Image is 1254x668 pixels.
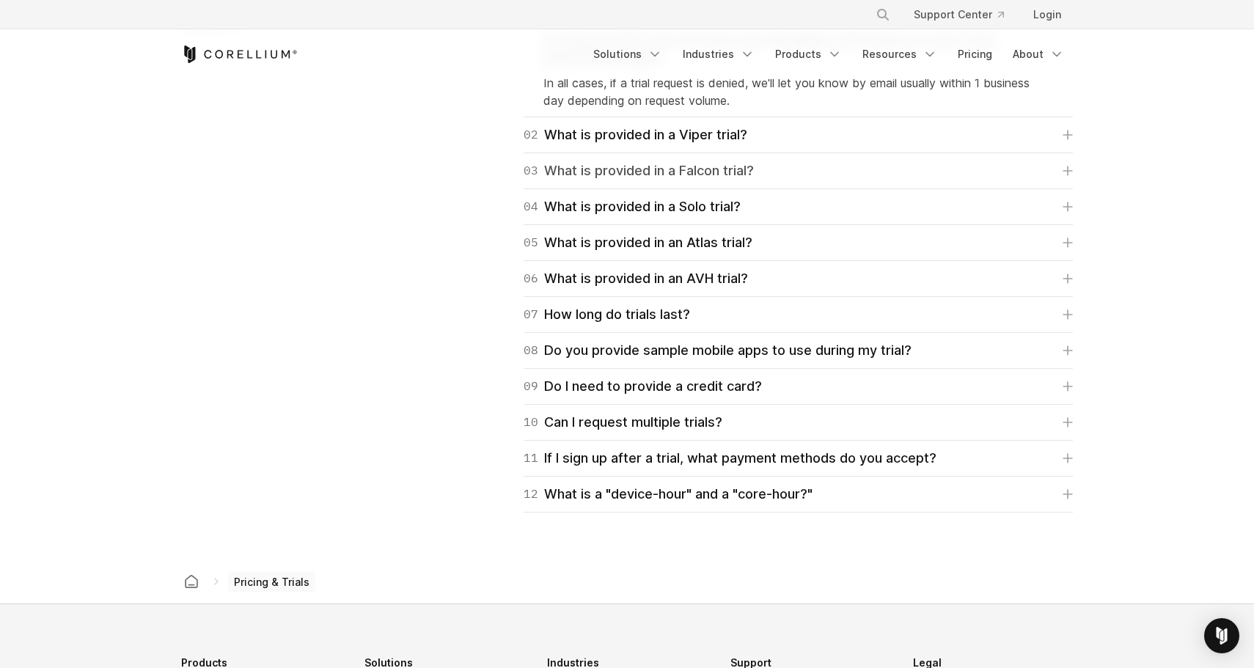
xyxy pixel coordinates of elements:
[524,268,1073,289] a: 06What is provided in an AVH trial?
[902,1,1016,28] a: Support Center
[524,340,1073,361] a: 08Do you provide sample mobile apps to use during my trial?
[524,161,1073,181] a: 03What is provided in a Falcon trial?
[870,1,896,28] button: Search
[524,412,538,433] span: 10
[584,41,1073,67] div: Navigation Menu
[524,448,538,469] span: 11
[524,376,538,397] span: 09
[524,484,1073,504] a: 12What is a "device-hour" and a "core-hour?"
[524,340,912,361] div: Do you provide sample mobile apps to use during my trial?
[524,268,748,289] div: What is provided in an AVH trial?
[524,125,538,145] span: 02
[524,232,538,253] span: 05
[858,1,1073,28] div: Navigation Menu
[524,376,762,397] div: Do I need to provide a credit card?
[524,197,538,217] span: 04
[524,161,538,181] span: 03
[584,41,671,67] a: Solutions
[524,340,538,361] span: 08
[1022,1,1073,28] a: Login
[1204,618,1239,653] div: Open Intercom Messenger
[524,125,1073,145] a: 02What is provided in a Viper trial?
[178,571,205,592] a: Corellium home
[524,412,722,433] div: Can I request multiple trials?
[524,268,538,289] span: 06
[524,304,690,325] div: How long do trials last?
[524,412,1073,433] a: 10Can I request multiple trials?
[524,304,538,325] span: 07
[524,161,754,181] div: What is provided in a Falcon trial?
[524,304,1073,325] a: 07How long do trials last?
[524,448,936,469] div: If I sign up after a trial, what payment methods do you accept?
[228,572,315,592] span: Pricing & Trials
[524,484,538,504] span: 12
[524,197,741,217] div: What is provided in a Solo trial?
[524,232,752,253] div: What is provided in an Atlas trial?
[524,376,1073,397] a: 09Do I need to provide a credit card?
[766,41,851,67] a: Products
[524,448,1073,469] a: 11If I sign up after a trial, what payment methods do you accept?
[524,197,1073,217] a: 04What is provided in a Solo trial?
[674,41,763,67] a: Industries
[854,41,946,67] a: Resources
[524,232,1073,253] a: 05What is provided in an Atlas trial?
[524,125,747,145] div: What is provided in a Viper trial?
[1004,41,1073,67] a: About
[524,484,813,504] div: What is a "device-hour" and a "core-hour?"
[181,45,298,63] a: Corellium Home
[949,41,1001,67] a: Pricing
